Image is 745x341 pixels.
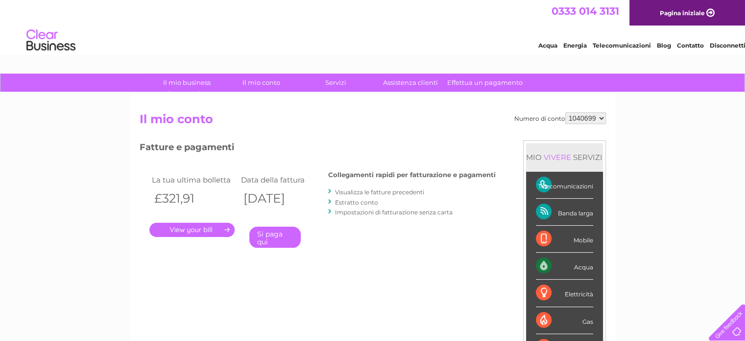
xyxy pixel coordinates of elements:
[26,26,76,55] img: logo.png
[145,9,591,44] font: Clear Business è un nome commerciale di Verastar Limited (registrata in [GEOGRAPHIC_DATA] e [GEOG...
[295,74,376,92] a: Servizi
[370,74,451,92] a: Assistenza clienti
[526,153,542,162] font: MIO
[552,5,619,17] a: 0333 014 3131
[558,210,593,217] font: Banda larga
[514,115,565,122] font: Numero di conto
[335,199,378,206] a: Estratto conto
[163,79,211,97] font: Il mio business trasparente
[335,188,424,196] a: Visualizza le fatture precedenti
[152,175,231,184] font: La tua ultima bolletta
[574,263,593,271] font: Acqua
[249,227,301,248] a: Si paga qui
[241,175,305,184] font: Data della fattura
[328,171,496,179] font: Collegamenti rapidi per fatturazione e pagamenti
[335,209,453,216] a: Impostazioni di fatturazione senza carta
[563,42,587,49] a: Energia
[243,191,285,206] font: [DATE]
[573,153,602,162] font: SERVIZI
[242,79,280,86] font: Il mio conto
[444,74,525,92] a: Effettua un pagamento
[146,74,227,92] a: Il mio business trasparente
[140,112,213,126] font: Il mio conto
[538,42,557,49] a: Acqua
[383,79,438,86] font: Assistenza clienti
[154,191,194,206] font: £321,91
[538,183,593,190] font: Telecomunicazioni
[593,42,651,49] a: Telecomunicazioni
[565,290,593,298] font: Elettricità
[544,153,571,162] font: VIVERE
[325,79,346,86] font: Servizi
[660,9,705,17] font: Pagina iniziale
[582,318,593,325] font: Gas
[677,42,704,49] a: Contatto
[447,79,523,86] font: Effettua un pagamento
[221,74,302,92] a: Il mio conto
[574,236,593,244] font: Mobile
[140,142,234,153] font: Fatture e pagamenti
[257,230,283,246] font: Si paga qui
[657,42,671,49] a: Blog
